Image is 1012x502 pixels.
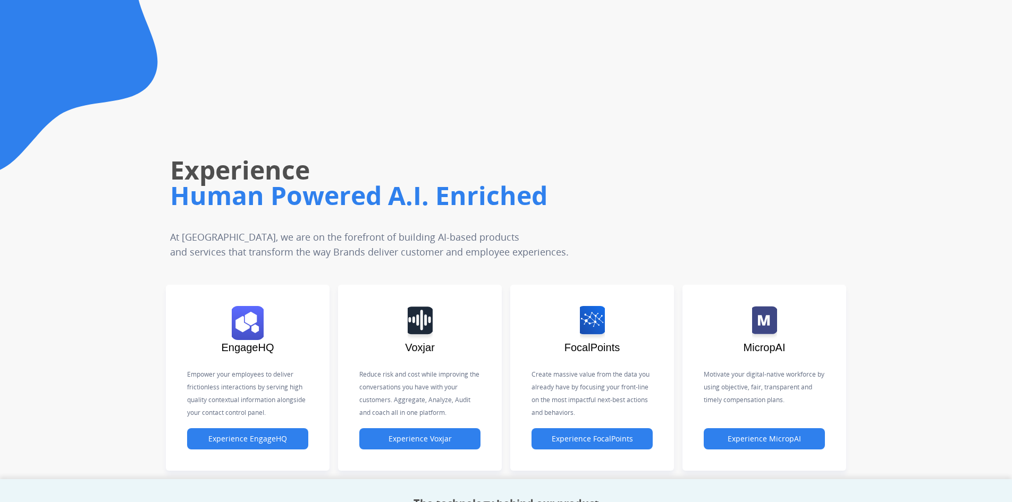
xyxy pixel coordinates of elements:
[704,435,825,444] a: Experience MicropAI
[532,368,653,419] p: Create massive value from the data you already have by focusing your front-line on the most impac...
[222,342,274,353] span: EngageHQ
[752,306,777,340] img: logo
[532,428,653,449] button: Experience FocalPoints
[187,368,308,419] p: Empower your employees to deliver frictionless interactions by serving high quality contextual in...
[564,342,620,353] span: FocalPoints
[170,153,714,187] h1: Experience
[408,306,433,340] img: logo
[704,428,825,449] button: Experience MicropAI
[532,435,653,444] a: Experience FocalPoints
[704,368,825,406] p: Motivate your digital-native workforce by using objective, fair, transparent and timely compensat...
[232,306,264,340] img: logo
[170,178,714,212] h1: Human Powered A.I. Enriched
[187,435,308,444] a: Experience EngageHQ
[580,306,605,340] img: logo
[405,342,435,353] span: Voxjar
[744,342,786,353] span: MicropAI
[187,428,308,449] button: Experience EngageHQ
[359,435,480,444] a: Experience Voxjar
[359,368,480,419] p: Reduce risk and cost while improving the conversations you have with your customers. Aggregate, A...
[359,428,480,449] button: Experience Voxjar
[170,229,646,259] p: At [GEOGRAPHIC_DATA], we are on the forefront of building AI-based products and services that tra...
